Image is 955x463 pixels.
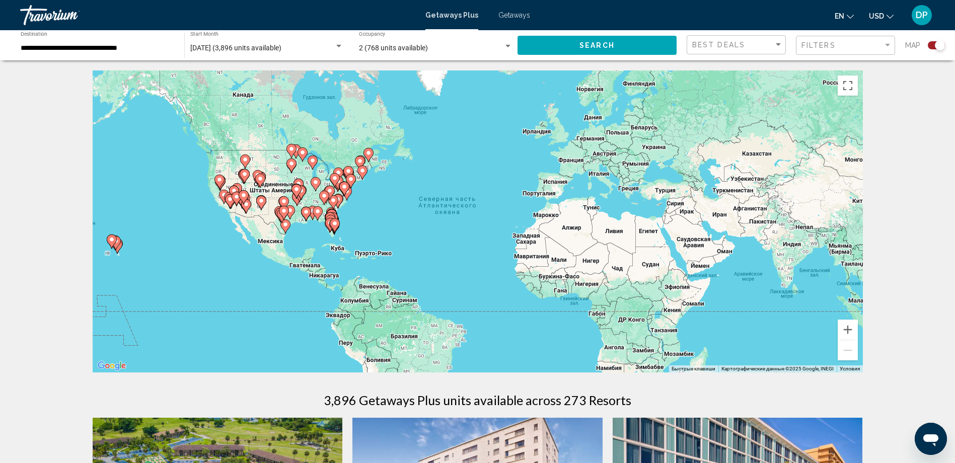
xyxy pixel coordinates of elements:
[20,5,415,25] a: Travorium
[498,11,530,19] a: Getaways
[869,9,894,23] button: Change currency
[835,9,854,23] button: Change language
[915,423,947,455] iframe: Кнопка запуска окна обмена сообщениями
[909,5,935,26] button: User Menu
[835,12,844,20] span: en
[869,12,884,20] span: USD
[518,36,677,54] button: Search
[190,44,281,52] span: [DATE] (3,896 units available)
[95,359,128,372] img: Google
[359,44,428,52] span: 2 (768 units available)
[838,340,858,360] button: Уменьшить
[324,393,631,408] h1: 3,896 Getaways Plus units available across 273 Resorts
[838,320,858,340] button: Увеличить
[672,365,715,372] button: Быстрые клавиши
[721,366,834,371] span: Картографические данные ©2025 Google, INEGI
[801,41,836,49] span: Filters
[916,10,928,20] span: DP
[692,41,745,49] span: Best Deals
[579,42,615,50] span: Search
[692,41,783,49] mat-select: Sort by
[840,366,860,371] a: Условия
[425,11,478,19] a: Getaways Plus
[838,75,858,96] button: Включить полноэкранный режим
[796,35,895,56] button: Filter
[905,38,920,52] span: Map
[95,359,128,372] a: Открыть эту область в Google Картах (в новом окне)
